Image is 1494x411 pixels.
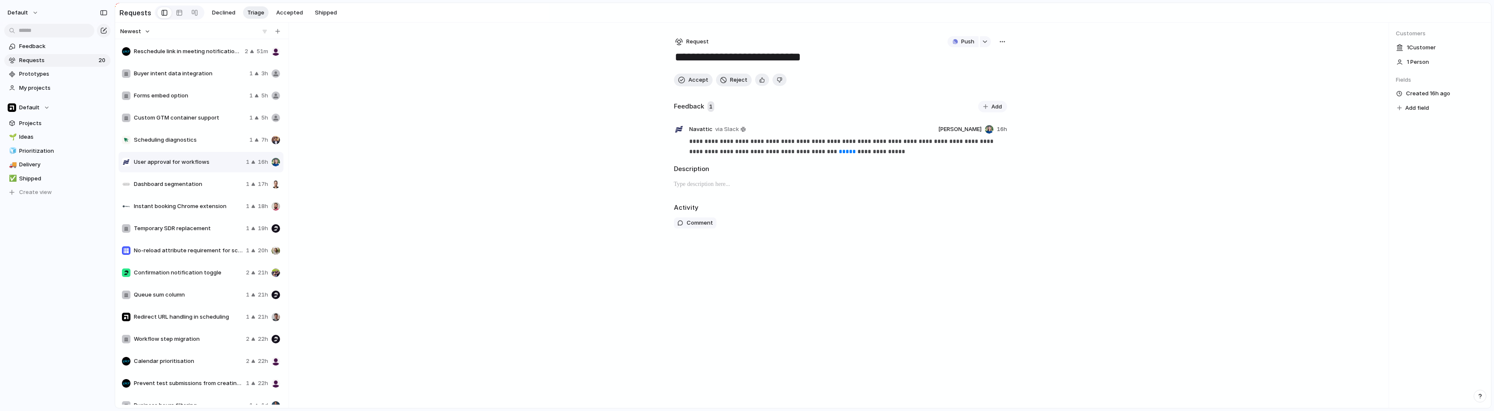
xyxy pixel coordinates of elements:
span: Prevent test submissions from creating contacts [134,379,243,388]
div: 🧊 [9,146,15,156]
span: 5h [261,114,268,122]
span: Reschedule link in meeting notification template [134,47,241,56]
button: Add field [1396,103,1430,114]
span: Accept [688,76,708,84]
span: Confirmation notification toggle [134,268,243,277]
span: Accepted [276,9,303,17]
a: 🧊Prioritization [4,145,110,157]
span: Declined [212,9,235,17]
a: My projects [4,82,110,94]
div: ✅ [9,174,15,183]
span: Projects [19,119,108,128]
span: Create view [19,188,52,197]
button: Comment [674,217,716,228]
span: Feedback [19,42,108,51]
span: 22h [258,357,268,365]
span: Ideas [19,133,108,141]
span: 3h [261,69,268,78]
h2: Description [674,164,1007,174]
span: Dashboard segmentation [134,180,243,188]
button: 🧊 [8,147,16,155]
span: Instant booking Chrome extension [134,202,243,211]
h2: Requests [119,8,151,18]
span: Fields [1396,76,1484,84]
span: 1 [249,91,253,100]
button: Request [674,36,710,47]
span: Newest [120,27,141,36]
span: 1 [246,246,249,255]
div: 🌱 [9,132,15,142]
span: 21h [258,268,268,277]
span: Triage [247,9,264,17]
button: Push [948,36,979,47]
button: Reject [716,74,752,86]
span: 1 [249,136,253,144]
span: Calendar prioritisation [134,357,243,365]
span: 1 [246,224,249,233]
span: 1 [246,313,249,321]
span: 1 [246,202,249,211]
span: Prioritization [19,147,108,155]
span: default [8,9,28,17]
span: Request [686,37,709,46]
span: 16h [997,125,1007,134]
span: 1 Customer [1407,43,1436,52]
span: Scheduling diagnostics [134,136,246,144]
span: 1d [261,401,268,410]
span: 2 [245,47,248,56]
span: 1 [246,291,249,299]
span: 22h [258,335,268,343]
span: Add [991,103,1002,111]
button: ✅ [8,174,16,183]
a: Feedback [4,40,110,53]
span: 1 [249,401,253,410]
button: Accept [674,74,713,86]
a: 🚚Delivery [4,158,110,171]
span: 51m [257,47,268,56]
span: Reject [730,76,747,84]
span: Comment [687,219,713,227]
a: Projects [4,117,110,130]
a: ✅Shipped [4,172,110,185]
button: Newest [119,26,152,37]
span: 2 [246,268,249,277]
span: Add field [1405,104,1429,112]
span: 21h [258,291,268,299]
span: 1 [249,114,253,122]
button: Shipped [311,6,341,19]
button: Declined [208,6,240,19]
span: 2 [246,357,249,365]
span: 20 [99,56,107,65]
span: 20h [258,246,268,255]
span: User approval for workflows [134,158,243,166]
a: via Slack [713,124,747,134]
button: 🌱 [8,133,16,141]
span: My projects [19,84,108,92]
button: Add [978,101,1007,113]
span: Forms embed option [134,91,246,100]
span: 7h [261,136,268,144]
span: Custom GTM container support [134,114,246,122]
span: [PERSON_NAME] [938,125,982,134]
h2: Activity [674,203,699,213]
span: 1 [249,69,253,78]
button: Default [4,101,110,114]
span: Buyer intent data integration [134,69,246,78]
button: Accepted [272,6,307,19]
span: Workflow step migration [134,335,243,343]
span: via Slack [715,125,739,134]
span: Push [961,37,974,46]
button: default [4,6,43,20]
span: 18h [258,202,268,211]
span: Default [19,103,40,112]
span: 1 [246,379,249,388]
a: 🌱Ideas [4,131,110,143]
span: Shipped [19,174,108,183]
span: 22h [258,379,268,388]
span: Prototypes [19,70,108,78]
button: Triage [243,6,269,19]
span: Navattic [689,125,713,134]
